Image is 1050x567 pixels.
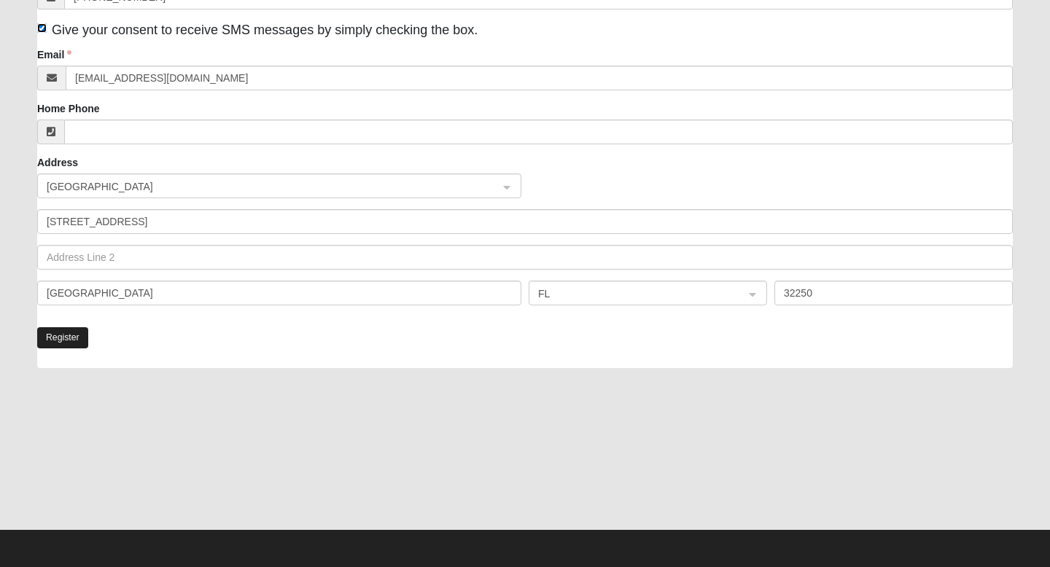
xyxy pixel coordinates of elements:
[52,23,478,37] span: Give your consent to receive SMS messages by simply checking the box.
[37,281,521,305] input: City
[37,47,71,62] label: Email
[47,179,486,195] span: United States
[37,155,78,170] label: Address
[37,209,1013,234] input: Address Line 1
[774,281,1013,305] input: Zip
[37,327,88,348] button: Register
[37,23,47,33] input: Give your consent to receive SMS messages by simply checking the box.
[37,101,100,116] label: Home Phone
[538,286,731,302] span: FL
[37,245,1013,270] input: Address Line 2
